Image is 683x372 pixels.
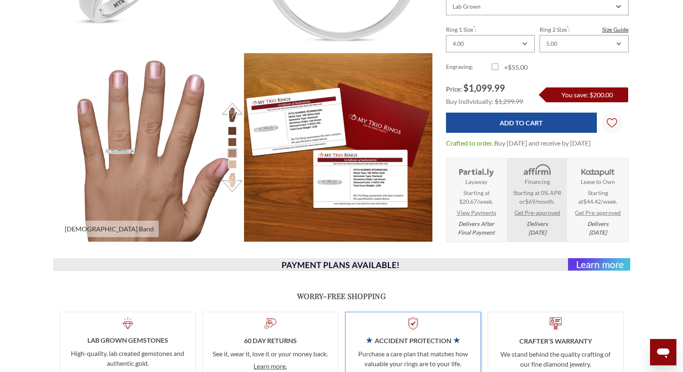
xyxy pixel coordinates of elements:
[528,229,546,236] span: [DATE]
[568,158,628,242] li: Katapult
[495,97,523,105] span: $1,299.99
[55,53,244,242] img: Photo of Gaia 1/10 ct tw. Lab Grown Diamond Same Sex Ladies Band Set 10K White [BT2496WL] [HT-2]
[570,188,625,206] span: Starting at .
[375,337,451,344] span: Accident Protection
[453,40,464,47] div: 4.00
[525,198,535,205] span: $69
[525,177,550,186] strong: Financing
[579,163,617,177] img: Katapult
[527,219,548,237] em: Delivers
[55,291,629,302] h3: Worry-Free Shopping
[575,208,621,217] a: Get Pre-approved
[492,62,537,72] label: +$55.00
[607,92,617,154] svg: Wish Lists
[60,221,159,237] span: [DEMOGRAPHIC_DATA] Band
[540,35,628,52] div: Combobox
[507,158,567,242] li: Affirm
[518,163,556,177] img: Affirm
[514,208,560,217] a: Get Pre-approved
[446,62,492,72] label: Engraving:
[446,97,493,105] span: Buy Individually:
[457,208,496,217] a: View Payments
[581,177,615,186] strong: Lease to Own
[458,219,495,237] em: Delivers After Final Payment
[446,85,462,93] span: Price:
[587,219,608,237] em: Delivers
[540,25,628,34] label: Ring 2 Size :
[446,113,597,133] input: Add to Cart
[446,35,535,52] div: Combobox
[494,138,591,148] dd: Buy [DATE] and receive by [DATE]
[253,362,287,370] a: Learn more.
[70,337,185,344] h4: Lab Grown Gemstones
[213,337,328,344] h4: 60 Day Returns
[602,113,622,133] a: Wish Lists
[583,198,616,205] span: $44.42/week
[446,138,493,148] dt: Crafted to order.
[650,339,676,365] iframe: Button to launch messaging window
[546,40,557,47] div: 5.00
[446,158,506,242] li: Layaway
[244,53,432,242] img: Gaia 1/10 ct tw. Lab Grown Diamond Same Sex Ladies Band Set 10K White
[561,91,613,99] span: You save: $200.00
[509,188,564,206] span: Starting at 0% APR or /month.
[465,177,487,186] strong: Layaway
[457,163,495,177] img: Layaway
[446,25,535,34] label: Ring 1 Size :
[498,338,613,344] h4: Crafter’s Warranty
[459,188,493,206] span: Starting at $20.67/week.
[589,229,607,236] span: [DATE]
[213,349,328,371] p: See it, wear it, love it or your money back.
[602,25,629,34] a: Size Guide
[453,3,481,10] div: Lab Grown
[463,82,505,94] span: $1,099.99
